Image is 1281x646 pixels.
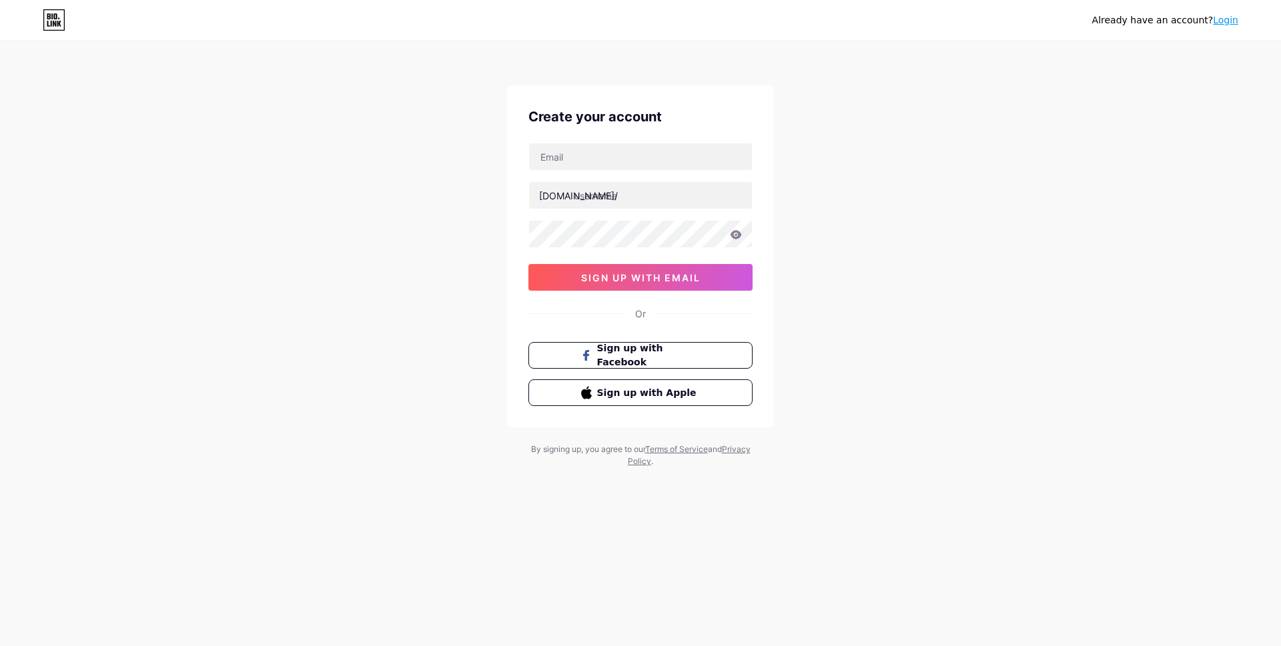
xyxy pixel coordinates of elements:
div: [DOMAIN_NAME]/ [539,189,618,203]
input: username [529,182,752,209]
div: Or [635,307,646,321]
div: Create your account [528,107,753,127]
span: Sign up with Facebook [597,341,701,369]
span: sign up with email [581,272,701,283]
button: Sign up with Facebook [528,342,753,369]
button: sign up with email [528,264,753,291]
button: Sign up with Apple [528,379,753,406]
a: Login [1213,15,1238,25]
div: Already have an account? [1092,13,1238,27]
a: Terms of Service [645,444,708,454]
input: Email [529,143,752,170]
span: Sign up with Apple [597,386,701,400]
div: By signing up, you agree to our and . [527,443,754,467]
